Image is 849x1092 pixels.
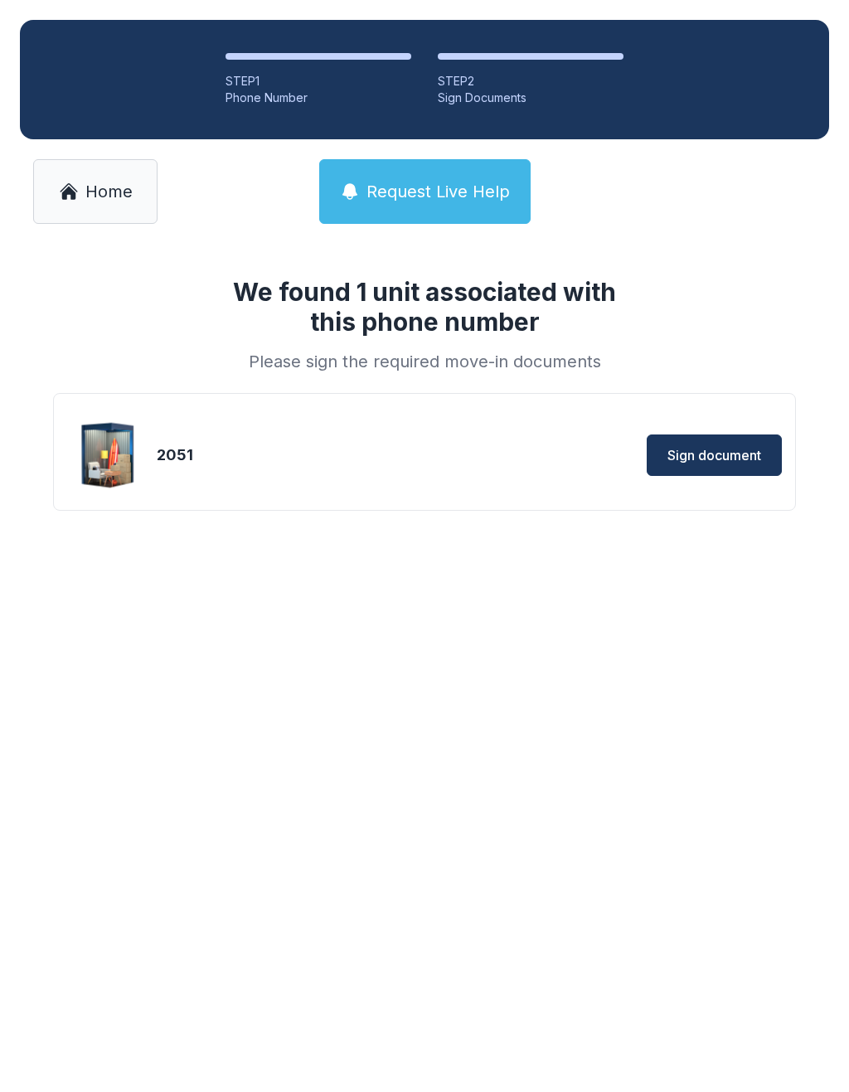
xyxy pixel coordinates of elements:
div: 2051 [157,444,485,467]
div: Please sign the required move-in documents [212,350,637,373]
div: STEP 1 [226,73,411,90]
span: Request Live Help [366,180,510,203]
div: Phone Number [226,90,411,106]
div: Sign Documents [438,90,623,106]
h1: We found 1 unit associated with this phone number [212,277,637,337]
span: Sign document [667,445,761,465]
div: STEP 2 [438,73,623,90]
span: Home [85,180,133,203]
